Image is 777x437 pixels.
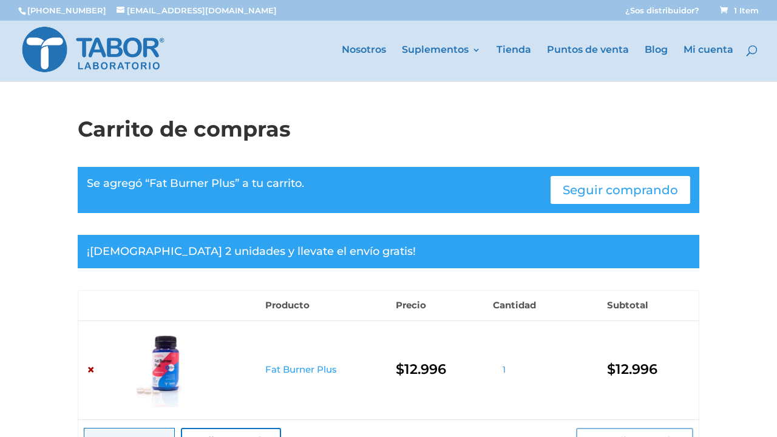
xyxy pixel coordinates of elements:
span: 1 Item [720,5,759,15]
th: Producto [260,291,391,320]
a: Mi cuenta [684,46,733,81]
div: ¡[DEMOGRAPHIC_DATA] 2 unidades y llevate el envío gratis! [78,235,699,269]
a: Nosotros [342,46,386,81]
a: Suplementos [402,46,481,81]
bdi: 12.996 [607,361,657,378]
img: Laboratorio Tabor [21,24,166,75]
th: Subtotal [602,291,699,320]
span: $ [396,361,404,378]
a: Puntos de venta [547,46,629,81]
a: Remove Fat Burner Plus from cart [84,363,98,377]
a: Seguir comprando [551,176,690,204]
img: Fat Burner Plus con pastillas [123,328,202,407]
bdi: 12.996 [396,361,446,378]
a: 1 Item [718,5,759,15]
th: Precio [391,291,488,320]
a: Blog [645,46,668,81]
th: Cantidad [488,291,602,320]
input: Qty [493,353,529,387]
a: [EMAIL_ADDRESS][DOMAIN_NAME] [117,5,277,15]
div: Se agregó “Fat Burner Plus” a tu carrito. [78,167,699,213]
h1: Carrito de compras [78,114,699,150]
a: ¿Sos distribuidor? [625,7,699,21]
span: $ [607,361,616,378]
a: Tienda [497,46,531,81]
a: Fat Burner Plus [265,364,337,375]
a: [PHONE_NUMBER] [27,5,106,15]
